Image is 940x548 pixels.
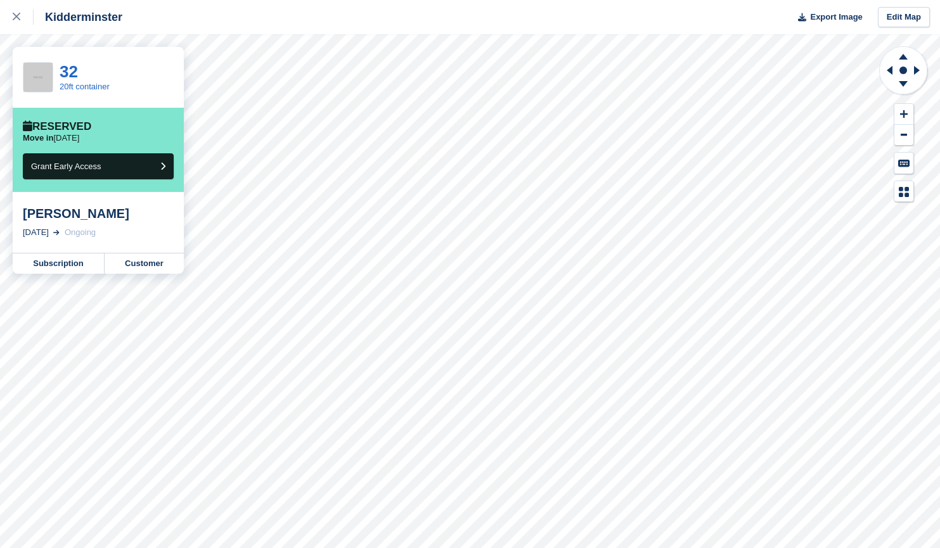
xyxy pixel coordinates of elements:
div: [PERSON_NAME] [23,206,174,221]
img: arrow-right-light-icn-cde0832a797a2874e46488d9cf13f60e5c3a73dbe684e267c42b8395dfbc2abf.svg [53,230,60,235]
button: Grant Early Access [23,153,174,179]
span: Move in [23,133,53,143]
button: Export Image [790,7,863,28]
p: [DATE] [23,133,79,143]
a: 32 [60,62,78,81]
a: Customer [105,253,184,274]
a: Subscription [13,253,105,274]
div: Kidderminster [34,10,122,25]
div: Reserved [23,120,91,133]
a: Edit Map [878,7,930,28]
span: Export Image [810,11,862,23]
span: Grant Early Access [31,162,101,171]
button: Zoom Out [894,125,913,146]
a: 20ft container [60,82,110,91]
div: [DATE] [23,226,49,239]
div: Ongoing [65,226,96,239]
img: 256x256-placeholder-a091544baa16b46aadf0b611073c37e8ed6a367829ab441c3b0103e7cf8a5b1b.png [23,63,53,92]
button: Keyboard Shortcuts [894,153,913,174]
button: Map Legend [894,181,913,202]
button: Zoom In [894,104,913,125]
